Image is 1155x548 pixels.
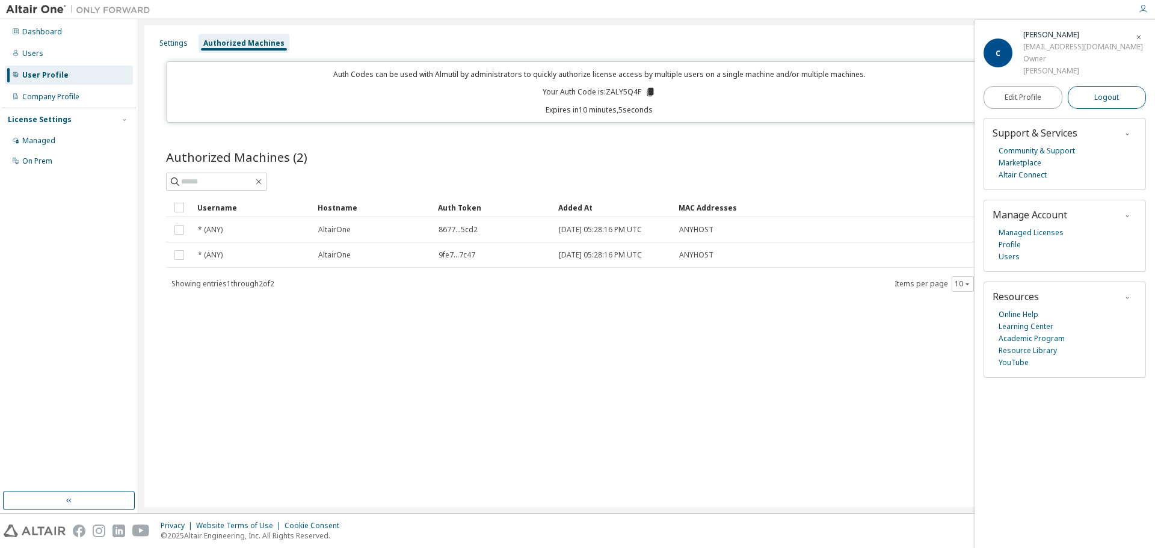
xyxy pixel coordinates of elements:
img: youtube.svg [132,525,150,537]
a: Managed Licenses [999,227,1064,239]
a: Academic Program [999,333,1065,345]
a: YouTube [999,357,1029,369]
div: Users [22,49,43,58]
button: Logout [1068,86,1147,109]
span: [DATE] 05:28:16 PM UTC [559,225,642,235]
img: linkedin.svg [112,525,125,537]
span: 8677...5cd2 [439,225,478,235]
span: Resources [993,290,1039,303]
p: Your Auth Code is: ZALY5Q4F [543,87,656,97]
a: Learning Center [999,321,1053,333]
span: ANYHOST [679,250,713,260]
div: Owner [1023,53,1143,65]
div: Auth Token [438,198,549,217]
p: © 2025 Altair Engineering, Inc. All Rights Reserved. [161,531,346,541]
p: Auth Codes can be used with Almutil by administrators to quickly authorize license access by mult... [174,69,1025,79]
div: License Settings [8,115,72,125]
div: Username [197,198,308,217]
span: Authorized Machines (2) [166,149,307,165]
span: AltairOne [318,225,351,235]
div: Company Profile [22,92,79,102]
div: Chris Pirozzi [1023,29,1143,41]
span: Edit Profile [1005,93,1041,102]
div: Dashboard [22,27,62,37]
div: User Profile [22,70,69,80]
img: Altair One [6,4,156,16]
div: [EMAIL_ADDRESS][DOMAIN_NAME] [1023,41,1143,53]
div: Hostname [318,198,428,217]
span: Manage Account [993,208,1067,221]
div: Privacy [161,521,196,531]
div: On Prem [22,156,52,166]
span: C [996,48,1000,58]
div: Website Terms of Use [196,521,285,531]
span: Showing entries 1 through 2 of 2 [171,279,274,289]
a: Profile [999,239,1021,251]
span: AltairOne [318,250,351,260]
span: ANYHOST [679,225,713,235]
a: Edit Profile [984,86,1062,109]
div: [PERSON_NAME] [1023,65,1143,77]
a: Users [999,251,1020,263]
a: Community & Support [999,145,1075,157]
div: Authorized Machines [203,38,285,48]
div: MAC Addresses [679,198,1001,217]
div: Added At [558,198,669,217]
a: Online Help [999,309,1038,321]
div: Cookie Consent [285,521,346,531]
img: instagram.svg [93,525,105,537]
img: facebook.svg [73,525,85,537]
img: altair_logo.svg [4,525,66,537]
span: Support & Services [993,126,1077,140]
span: * (ANY) [198,250,223,260]
div: Managed [22,136,55,146]
span: Logout [1094,91,1119,103]
button: 10 [955,279,971,289]
p: Expires in 10 minutes, 5 seconds [174,105,1025,115]
a: Resource Library [999,345,1057,357]
span: [DATE] 05:28:16 PM UTC [559,250,642,260]
span: Items per page [895,276,974,292]
span: * (ANY) [198,225,223,235]
div: Settings [159,38,188,48]
a: Altair Connect [999,169,1047,181]
span: 9fe7...7c47 [439,250,475,260]
a: Marketplace [999,157,1041,169]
